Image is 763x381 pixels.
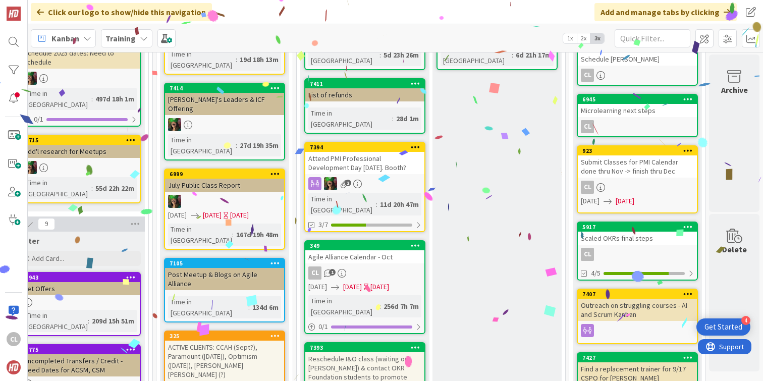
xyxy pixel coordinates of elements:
div: 7393 [310,344,424,351]
div: Time in [GEOGRAPHIC_DATA] [308,44,379,66]
span: : [88,315,89,326]
a: 6999July Public Class ReportSL[DATE][DATE][DATE]Time in [GEOGRAPHIC_DATA]:167d 19h 48m [164,169,285,250]
div: Schedule [PERSON_NAME] [578,43,697,66]
span: 3x [590,33,604,43]
div: 6775 [21,345,140,354]
div: CL [578,181,697,194]
img: SL [324,177,337,190]
div: 55d 22h 22m [93,183,137,194]
div: 7105 [165,259,284,268]
div: List of refunds [305,88,424,101]
span: [DATE] [343,282,362,292]
div: 7414 [170,85,284,92]
div: 7427 [582,354,697,361]
span: 4/5 [591,268,601,279]
div: 349Agile Alliance Calendar - Oct [305,241,424,263]
div: Add'l research for Meetups [21,145,140,158]
div: Time in [GEOGRAPHIC_DATA] [308,107,392,130]
div: 19d 18h 13m [237,54,281,65]
div: 6d 21h 17m [513,49,554,61]
div: 7411List of refunds [305,79,424,101]
div: Time in [GEOGRAPHIC_DATA] [308,193,376,215]
div: Time in [GEOGRAPHIC_DATA] [24,88,91,110]
div: 7427 [578,353,697,362]
span: [DATE] [616,196,634,206]
div: Time in [GEOGRAPHIC_DATA] [168,134,236,156]
div: CL [581,69,594,82]
span: : [379,49,381,61]
div: [PERSON_NAME]'s Leaders & ICF Offering [165,93,284,115]
div: Agile Alliance Calendar - Oct [305,250,424,263]
div: CL [581,181,594,194]
div: 256d 7h 7m [381,301,421,312]
span: [DATE] [308,282,327,292]
span: : [512,49,513,61]
span: Support [21,2,46,14]
div: Click our logo to show/hide this navigation [31,3,212,21]
span: 9 [38,218,55,230]
div: Time in [GEOGRAPHIC_DATA] [168,48,236,71]
div: 6999 [165,170,284,179]
div: 7407 [578,290,697,299]
span: : [376,199,377,210]
div: CL [578,120,697,133]
div: CL [308,266,321,280]
span: 2x [577,33,590,43]
div: SL [21,161,140,174]
div: 28d 1m [394,113,421,124]
span: : [392,113,394,124]
span: Later [20,236,39,246]
span: : [236,54,237,65]
div: Scaled OKRs final steps [578,232,697,245]
div: 134d 6m [250,302,281,313]
img: SL [168,195,181,208]
div: 325ACTIVE CLIENTS: CCAH (Sept?), Paramount ([DATE]), Optimism ([DATE]), [PERSON_NAME] [PERSON_NAM... [165,332,284,381]
div: Uncompleted Transfers / Credit - Need Dates for ACSM, CSM [21,354,140,376]
div: Outreach on struggling courses - AI and Scrum Kanban [578,299,697,321]
div: 6943 [25,274,140,281]
div: 5917Scaled OKRs final steps [578,223,697,245]
div: Time in [GEOGRAPHIC_DATA] [441,44,512,66]
div: 5917 [578,223,697,232]
span: : [91,93,93,104]
a: Schedule [PERSON_NAME]CL [577,42,698,86]
span: : [379,301,381,312]
div: 7394 [305,143,424,152]
div: 6775Uncompleted Transfers / Credit - Need Dates for ACSM, CSM [21,345,140,376]
div: 7414[PERSON_NAME]'s Leaders & ICF Offering [165,84,284,115]
div: [DATE] [370,282,389,292]
div: 497d 18h 1m [93,93,137,104]
div: Add and manage tabs by clicking [594,3,737,21]
div: 5917 [582,224,697,231]
div: Post Meetup & Blogs on Agile Alliance [165,268,284,290]
span: Add Card... [32,254,64,263]
div: 349 [310,242,424,249]
img: SL [24,161,37,174]
div: Schedule [PERSON_NAME] [578,52,697,66]
div: 6715 [25,137,140,144]
div: 209d 15h 51m [89,315,137,326]
span: 0 / 1 [34,114,43,125]
div: Submit Classes for PMI Calendar done thru Nov -> finish thru Dec [578,155,697,178]
div: 167d 19h 48m [234,229,281,240]
div: Time in [GEOGRAPHIC_DATA] [168,224,232,246]
div: 0/1 [21,113,140,126]
div: ACTIVE CLIENTS: CCAH (Sept?), Paramount ([DATE]), Optimism ([DATE]), [PERSON_NAME] [PERSON_NAME] (?) [165,341,284,381]
span: 3/7 [318,220,328,230]
div: Time in [GEOGRAPHIC_DATA] [24,310,88,332]
div: Schedule 2025 dates: Need to schedule [21,46,140,69]
div: 923 [582,147,697,154]
div: Vet Offers [21,282,140,295]
span: 1x [563,33,577,43]
div: 6943Vet Offers [21,273,140,295]
a: 7407Outreach on struggling courses - AI and Scrum Kanban [577,289,698,344]
div: Time in [GEOGRAPHIC_DATA] [24,177,91,199]
div: CL [578,248,697,261]
div: CL [305,266,424,280]
a: 6715Add'l research for MeetupsSLTime in [GEOGRAPHIC_DATA]:55d 22h 22m [20,135,141,203]
span: [DATE] [203,210,222,221]
div: 6999 [170,171,284,178]
div: Schedule 2025 dates: Need to schedule [21,37,140,69]
div: 7407Outreach on struggling courses - AI and Scrum Kanban [578,290,697,321]
div: Time in [GEOGRAPHIC_DATA] [308,295,379,317]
